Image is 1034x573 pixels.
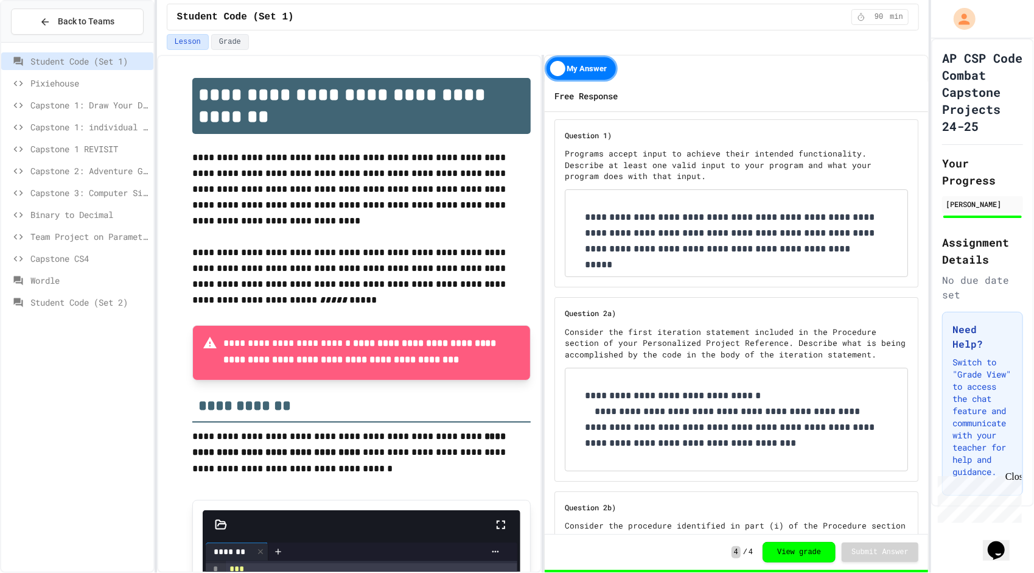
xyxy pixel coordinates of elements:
h6: Question 1) [565,130,898,141]
p: Programs accept input to achieve their intended functionality. Describe at least one valid input ... [565,148,908,182]
button: View grade [763,542,836,563]
span: Submit Answer [851,547,909,557]
span: Wordle [30,274,148,287]
span: Student Code (Set 2) [30,296,148,309]
h3: Need Help? [952,322,1013,351]
h6: Free Response [554,89,618,104]
div: [PERSON_NAME] [946,199,1019,209]
span: min [890,12,903,22]
span: 4 [732,546,741,558]
span: Capstone 2: Adventure Game [30,164,148,177]
span: 4 [749,547,753,557]
button: Submit Answer [842,543,918,562]
span: / [743,547,747,557]
h6: Question 2a) [565,308,898,319]
h1: AP CSP Code Combat Capstone Projects 24-25 [942,49,1023,135]
iframe: chat widget [933,471,1022,523]
p: Consider the first iteration statement included in the Procedure section of your Personalized Pro... [565,326,908,360]
span: Student Code (Set 1) [30,55,148,68]
span: Capstone 3: Computer Simulation [30,186,148,199]
h6: Question 2b) [565,502,898,513]
span: Pixiehouse [30,77,148,90]
span: Capstone 1 REVISIT [30,142,148,155]
div: Chat with us now!Close [5,5,84,77]
span: Back to Teams [58,15,114,28]
span: Capstone CS4 [30,252,148,265]
iframe: chat widget [983,524,1022,561]
div: No due date set [942,273,1023,302]
span: Team Project on Parameters with Explanation [30,230,148,243]
h2: Your Progress [942,155,1023,189]
h2: Assignment Details [942,234,1023,268]
span: Student Code (Set 1) [177,10,294,24]
span: Capstone 1: individual dragons (optional) [30,121,148,133]
span: Binary to Decimal [30,208,148,221]
button: Lesson [167,34,209,50]
button: Back to Teams [11,9,144,35]
span: 90 [869,12,889,22]
button: Grade [211,34,249,50]
p: Switch to "Grade View" to access the chat feature and communicate with your teacher for help and ... [952,356,1013,478]
div: My Account [941,5,979,33]
span: Capstone 1: Draw Your Dragon [30,99,148,111]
